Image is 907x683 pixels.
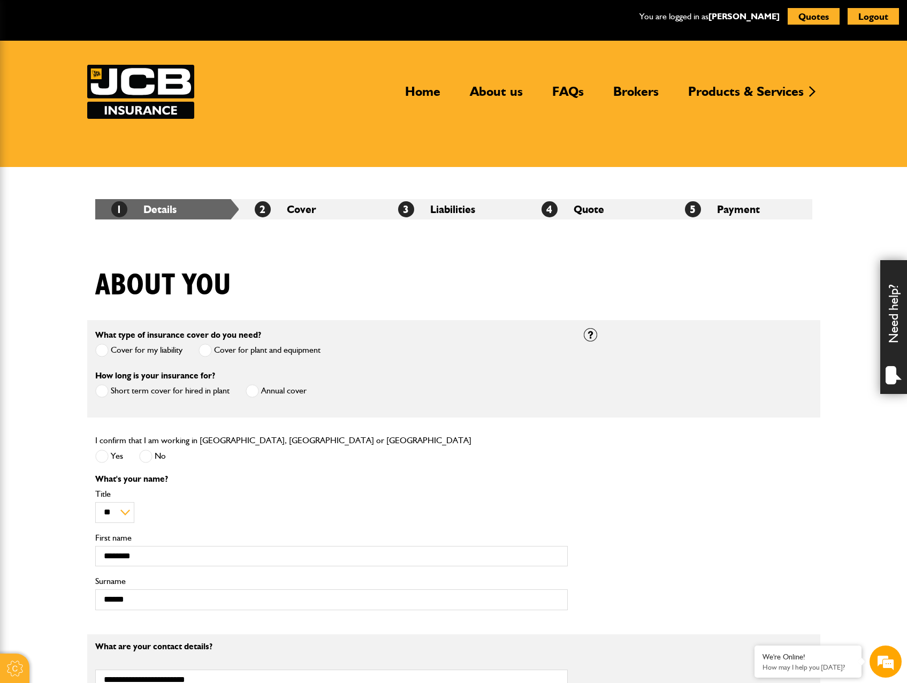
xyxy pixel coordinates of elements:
label: Yes [95,450,123,463]
h1: About you [95,268,231,303]
label: Annual cover [246,384,307,398]
a: About us [462,84,531,108]
span: 5 [685,201,701,217]
div: We're Online! [763,652,853,662]
span: 1 [111,201,127,217]
li: Cover [239,199,382,219]
a: Brokers [605,84,667,108]
label: Cover for plant and equipment [199,344,321,357]
span: 3 [398,201,414,217]
li: Payment [669,199,812,219]
p: What are your contact details? [95,642,568,651]
label: What type of insurance cover do you need? [95,331,261,339]
a: Home [397,84,448,108]
label: Surname [95,577,568,586]
div: Need help? [880,260,907,394]
li: Details [95,199,239,219]
p: How may I help you today? [763,663,853,671]
label: How long is your insurance for? [95,371,215,380]
label: Cover for my liability [95,344,182,357]
label: First name [95,534,568,542]
span: 2 [255,201,271,217]
label: Title [95,490,568,498]
span: 4 [542,201,558,217]
img: JCB Insurance Services logo [87,65,194,119]
li: Quote [525,199,669,219]
a: JCB Insurance Services [87,65,194,119]
a: [PERSON_NAME] [708,11,780,21]
button: Quotes [788,8,840,25]
label: Short term cover for hired in plant [95,384,230,398]
p: You are logged in as [639,10,780,24]
button: Logout [848,8,899,25]
a: Products & Services [680,84,812,108]
p: What's your name? [95,475,568,483]
a: FAQs [544,84,592,108]
label: No [139,450,166,463]
li: Liabilities [382,199,525,219]
label: I confirm that I am working in [GEOGRAPHIC_DATA], [GEOGRAPHIC_DATA] or [GEOGRAPHIC_DATA] [95,436,471,445]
